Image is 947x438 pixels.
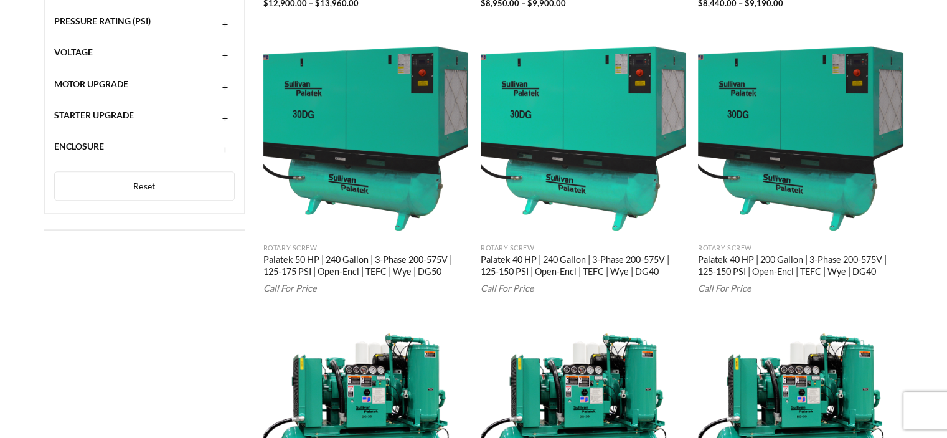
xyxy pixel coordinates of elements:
p: Rotary Screw [481,244,686,252]
span: Pressure Rating (PSI) [54,16,151,26]
img: Palatek 40 HP | 200 Gallon | 3-Phase 200-575V | 125-150 PSI | Open-Encl | TEFC | Wye | DG40 [698,32,903,238]
img: Palatek 50 HP | 240 Gallon | 3-Phase 200-575V | 125-175 PSI | Open-Encl | TEFC | Wye | DG50 [263,32,469,238]
em: Call For Price [263,283,317,293]
span: Starter Upgrade [54,110,134,120]
span: Reset [133,181,156,191]
a: Palatek 40 HP | 240 Gallon | 3-Phase 200-575V | 125-150 PSI | Open-Encl | TEFC | Wye | DG40 [481,254,686,279]
a: Palatek 50 HP | 240 Gallon | 3-Phase 200-575V | 125-175 PSI | Open-Encl | TEFC | Wye | DG50 [263,254,469,279]
img: Palatek 40 HP | 240 Gallon | 3-Phase 200-575V | 125-150 PSI | Open-Encl | TEFC | Wye | DG40 [481,32,686,238]
span: Voltage [54,47,93,57]
span: Enclosure [54,141,104,151]
p: Rotary Screw [698,244,903,252]
p: Rotary Screw [263,244,469,252]
span: Motor Upgrade [54,79,128,89]
button: Reset [54,171,235,201]
em: Call For Price [481,283,534,293]
em: Call For Price [698,283,751,293]
a: Palatek 40 HP | 200 Gallon | 3-Phase 200-575V | 125-150 PSI | Open-Encl | TEFC | Wye | DG40 [698,254,903,279]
